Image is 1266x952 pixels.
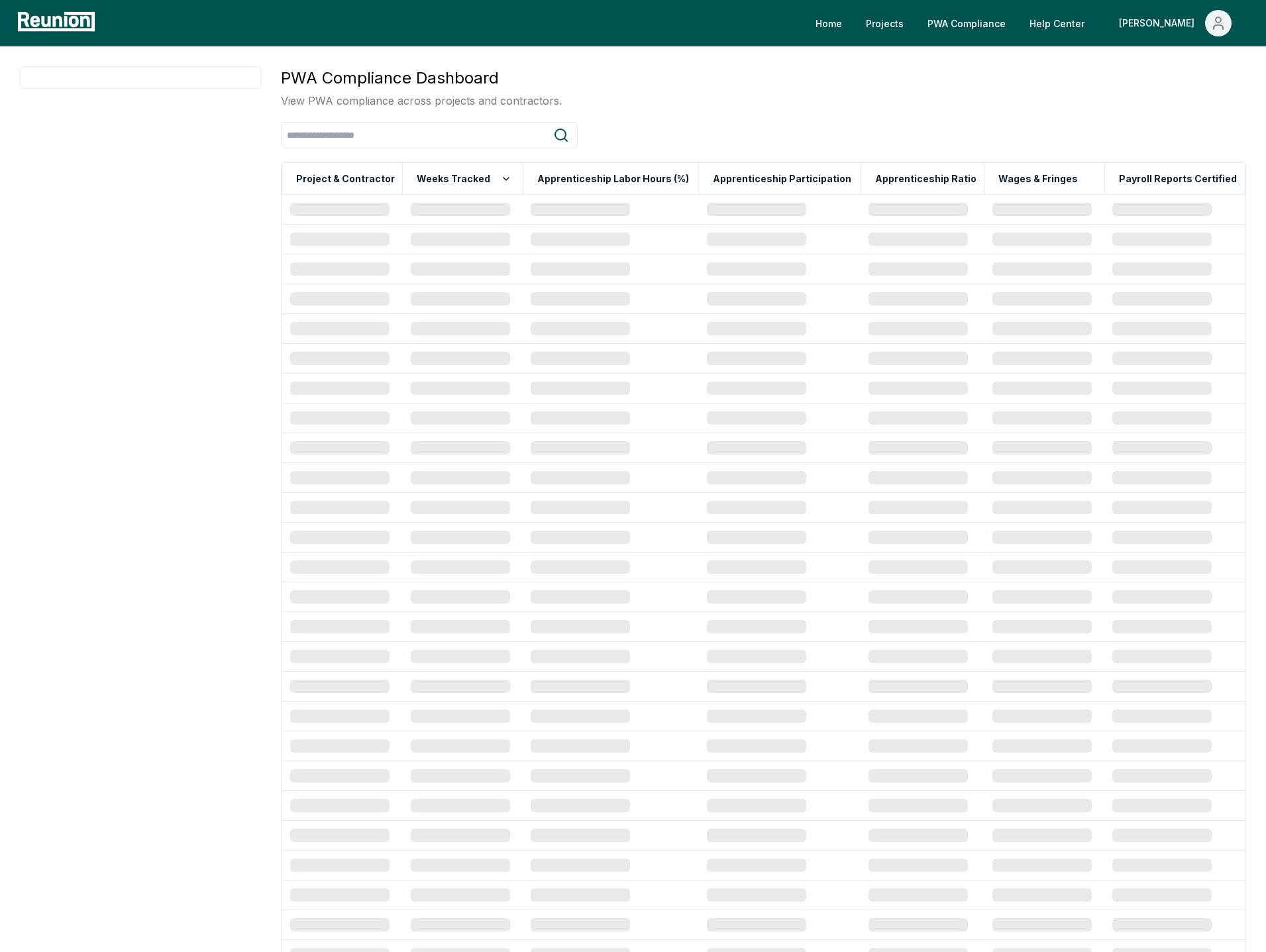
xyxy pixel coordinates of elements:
a: Help Center [1019,10,1095,36]
a: PWA Compliance [917,10,1016,36]
button: [PERSON_NAME] [1108,10,1242,36]
button: Apprenticeship Participation [710,166,854,192]
button: Wages & Fringes [996,166,1081,192]
button: Apprenticeship Labor Hours (%) [535,166,692,192]
button: Weeks Tracked [414,166,514,192]
button: Payroll Reports Certified [1116,166,1240,192]
button: Project & Contractor [293,166,397,192]
nav: Main [805,10,1253,36]
a: Home [805,10,853,36]
h3: PWA Compliance Dashboard [281,66,562,90]
div: [PERSON_NAME] [1119,10,1200,36]
button: Apprenticeship Ratio [872,166,979,192]
a: Projects [855,10,914,36]
p: View PWA compliance across projects and contractors. [281,93,562,109]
